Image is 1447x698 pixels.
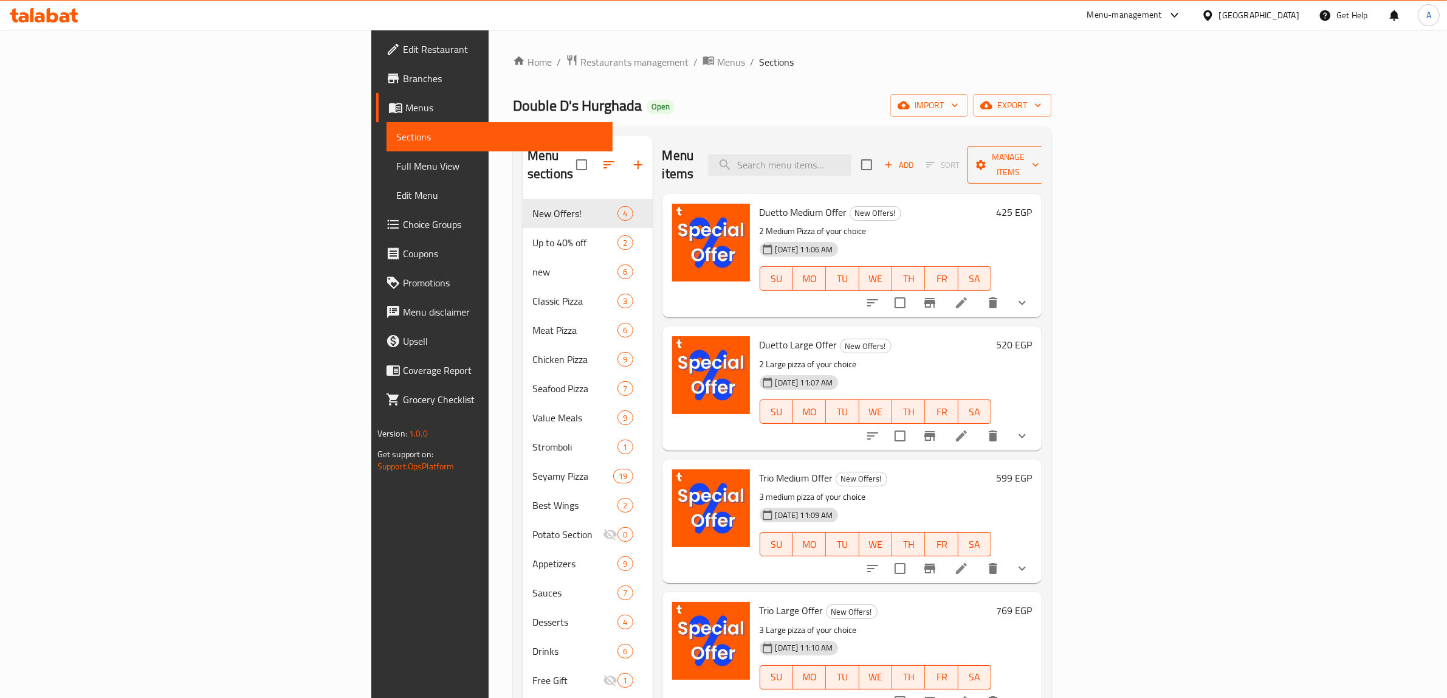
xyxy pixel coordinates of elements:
span: 6 [618,325,632,336]
div: Best Wings2 [523,491,653,520]
p: 3 Large pizza of your choice [760,623,992,638]
button: Add section [624,150,653,179]
span: Select all sections [569,152,594,178]
span: [DATE] 11:09 AM [771,510,838,521]
span: Double D's Hurghada [513,92,642,119]
li: / [693,55,698,69]
div: [GEOGRAPHIC_DATA] [1219,9,1299,22]
span: Drinks [532,644,617,658]
svg: Show Choices [1015,561,1029,576]
div: Up to 40% off [532,235,617,250]
span: Edit Menu [396,188,603,202]
span: TU [831,536,854,553]
span: [DATE] 11:10 AM [771,642,838,654]
span: WE [864,668,887,686]
button: TH [892,399,925,424]
button: WE [859,532,892,556]
button: show more [1008,554,1037,583]
button: Manage items [968,146,1049,184]
span: WE [864,403,887,421]
button: Branch-specific-item [915,288,944,317]
a: Branches [376,64,613,93]
span: 6 [618,266,632,278]
div: Seyamy Pizza19 [523,461,653,491]
li: / [750,55,754,69]
span: 2 [618,500,632,511]
div: New Offers! [850,206,901,221]
span: TU [831,668,854,686]
a: Promotions [376,268,613,297]
div: New Offers! [532,206,617,221]
span: MO [798,668,821,686]
div: New Offers! [826,604,878,619]
button: Branch-specific-item [915,554,944,583]
span: Full Menu View [396,159,603,173]
svg: Inactive section [603,527,617,542]
button: sort-choices [858,421,887,451]
span: New Offers! [840,339,891,353]
span: Duetto Large Offer [760,336,837,354]
span: MO [798,270,821,288]
nav: breadcrumb [513,54,1051,70]
h2: Menu items [662,147,694,183]
div: Appetizers9 [523,549,653,578]
span: Duetto Medium Offer [760,203,847,221]
span: export [983,98,1042,113]
span: Meat Pizza [532,323,617,337]
span: WE [864,536,887,553]
div: Up to 40% off2 [523,228,653,257]
span: 6 [618,646,632,657]
button: delete [978,554,1008,583]
div: items [617,410,633,425]
span: TH [897,403,920,421]
span: MO [798,403,821,421]
span: Open [647,102,675,112]
span: FR [930,536,953,553]
div: items [617,615,633,629]
button: delete [978,288,1008,317]
span: Sauces [532,586,617,600]
span: Select to update [887,423,913,449]
div: Free Gift1 [523,666,653,695]
div: Sauces7 [523,578,653,607]
span: [DATE] 11:07 AM [771,377,838,389]
button: TU [826,665,859,689]
span: import [900,98,958,113]
button: TU [826,532,859,556]
button: SA [958,399,991,424]
span: 7 [618,587,632,599]
span: Select to update [887,290,913,316]
div: Stromboli1 [523,432,653,461]
div: New Offers! [840,339,892,353]
button: sort-choices [858,288,887,317]
span: Menu disclaimer [403,305,603,319]
div: new6 [523,257,653,286]
a: Edit menu item [954,295,969,310]
button: SU [760,532,793,556]
span: Coverage Report [403,363,603,378]
button: WE [859,399,892,424]
button: SU [760,399,793,424]
div: new [532,264,617,279]
span: Menus [405,100,603,115]
button: show more [1008,288,1037,317]
a: Support.OpsPlatform [377,458,455,474]
div: New Offers!4 [523,199,653,228]
span: 2 [618,237,632,249]
span: Classic Pizza [532,294,617,308]
p: 2 Large pizza of your choice [760,357,992,372]
span: Seyamy Pizza [532,469,613,483]
a: Restaurants management [566,54,689,70]
svg: Show Choices [1015,429,1029,443]
span: Sections [759,55,794,69]
span: Potato Section [532,527,603,542]
span: SA [963,270,986,288]
span: SU [765,536,788,553]
span: 4 [618,208,632,219]
a: Menu disclaimer [376,297,613,327]
button: SA [958,266,991,291]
